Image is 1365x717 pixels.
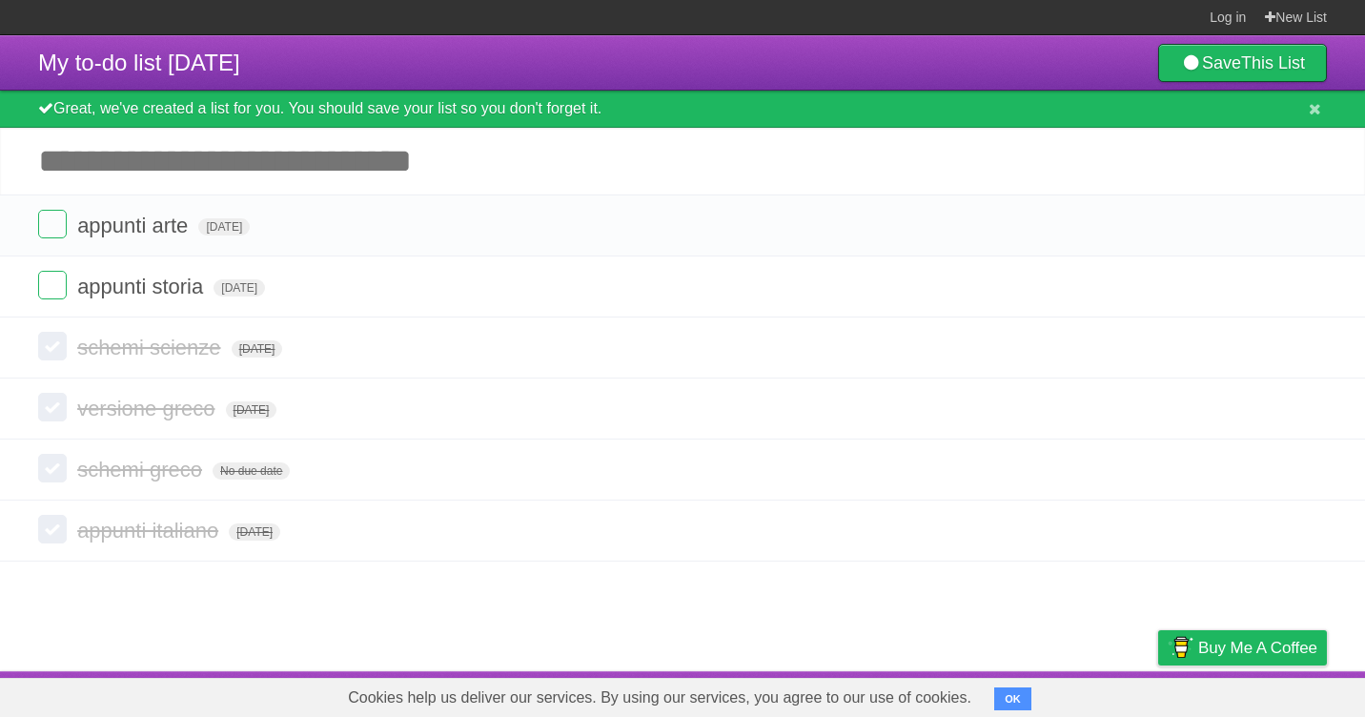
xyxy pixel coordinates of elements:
[214,279,265,297] span: [DATE]
[229,523,280,541] span: [DATE]
[232,340,283,358] span: [DATE]
[329,679,990,717] span: Cookies help us deliver our services. By using our services, you agree to our use of cookies.
[905,676,945,712] a: About
[38,393,67,421] label: Done
[77,397,219,420] span: versione greco
[994,687,1031,710] button: OK
[213,462,290,480] span: No due date
[77,336,225,359] span: schemi scienze
[38,454,67,482] label: Done
[1241,53,1305,72] b: This List
[226,401,277,419] span: [DATE]
[1168,631,1193,664] img: Buy me a coffee
[1158,630,1327,666] a: Buy me a coffee
[38,210,67,238] label: Done
[77,519,223,543] span: appunti italiano
[1133,676,1183,712] a: Privacy
[968,676,1045,712] a: Developers
[38,271,67,299] label: Done
[38,332,67,360] label: Done
[1207,676,1327,712] a: Suggest a feature
[1198,631,1317,665] span: Buy me a coffee
[77,275,208,298] span: appunti storia
[1158,44,1327,82] a: SaveThis List
[1069,676,1110,712] a: Terms
[38,50,240,75] span: My to-do list [DATE]
[198,218,250,236] span: [DATE]
[77,214,193,237] span: appunti arte
[38,515,67,543] label: Done
[77,458,207,481] span: schemi greco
